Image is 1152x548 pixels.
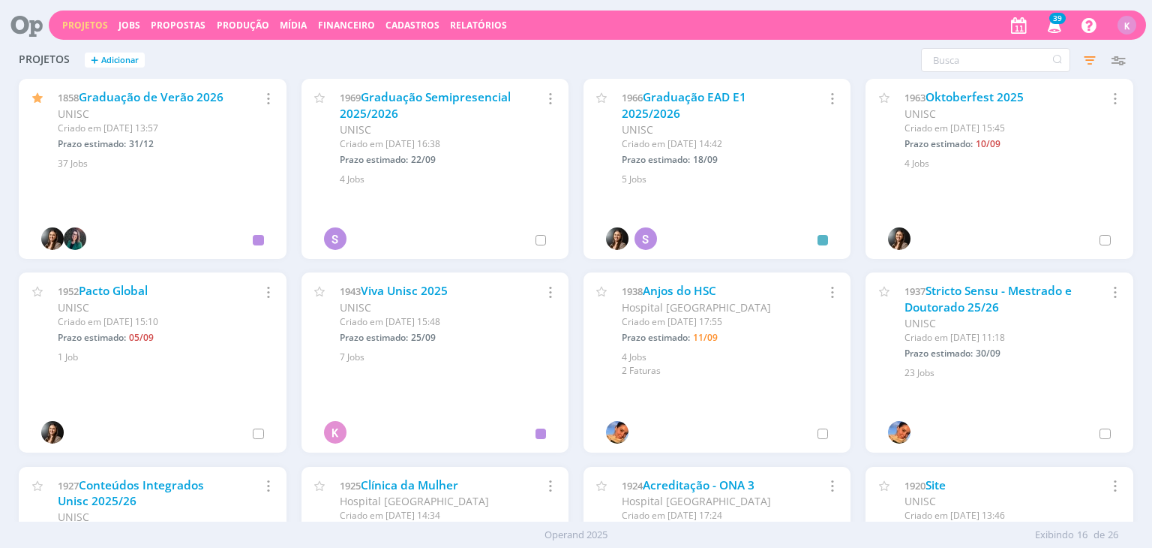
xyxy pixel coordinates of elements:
div: 37 Jobs [58,157,268,170]
a: Clínica da Mulher [361,477,458,493]
img: R [64,227,86,250]
button: +Adicionar [85,53,145,68]
span: 11/09 [693,331,718,344]
span: 1858 [58,91,79,104]
button: Financeiro [313,20,379,32]
div: Criado em [DATE] 15:45 [904,122,1081,135]
span: 26 [1108,528,1118,543]
div: Criado em [DATE] 13:46 [904,509,1081,522]
button: Projetos [58,20,112,32]
span: UNISC [622,122,653,137]
div: S [324,227,346,250]
span: 1969 [340,91,361,104]
span: Hospital [GEOGRAPHIC_DATA] [340,494,489,508]
span: 1943 [340,285,361,298]
div: 7 Jobs [340,351,550,364]
a: Stricto Sensu - Mestrado e Doutorado 25/26 [904,283,1072,315]
span: UNISC [340,300,371,315]
button: Relatórios [445,20,511,32]
span: Prazo estimado: [904,347,973,360]
span: 1952 [58,285,79,298]
a: Mídia [280,19,307,32]
div: Criado em [DATE] 15:48 [340,315,517,329]
a: Site [925,477,946,493]
div: Criado em [DATE] 15:10 [58,315,235,329]
div: K [1117,16,1136,35]
span: 1927 [58,479,79,492]
a: Graduação de Verão 2026 [79,89,223,105]
a: Oktoberfest 2025 [925,89,1024,105]
span: Prazo estimado: [904,137,973,150]
span: 1938 [622,285,643,298]
span: Prazo estimado: [622,331,690,344]
button: K [1117,12,1137,38]
span: UNISC [58,300,89,315]
a: Pacto Global [79,283,148,299]
span: UNISC [340,122,371,137]
span: Prazo estimado: [622,153,690,166]
div: Criado em [DATE] 17:55 [622,315,799,329]
span: UNISC [58,510,89,524]
div: S [634,227,657,250]
span: 05/09 [129,331,154,344]
span: 18/09 [693,153,718,166]
div: 5 Jobs [622,173,832,186]
span: Prazo estimado: [58,137,126,150]
span: + [91,53,98,68]
span: 10/09 [976,137,1000,150]
div: 4 Jobs [622,351,832,364]
div: 1 Job [58,351,268,364]
span: Prazo estimado: [340,331,408,344]
span: Prazo estimado: [340,153,408,166]
button: Jobs [114,20,145,32]
span: 22/09 [411,153,436,166]
div: Criado em [DATE] 16:38 [340,137,517,151]
span: 16 [1077,528,1087,543]
a: Projetos [62,19,108,32]
span: 1920 [904,479,925,492]
div: Criado em [DATE] 11:18 [904,331,1081,345]
button: Propostas [146,20,210,32]
span: 31/12 [129,137,154,150]
div: 4 Jobs [340,173,550,186]
span: 1966 [622,91,643,104]
button: Cadastros [381,20,444,32]
span: de [1093,528,1105,543]
span: 39 [1049,13,1066,24]
span: Adicionar [101,56,139,65]
button: Produção [212,20,274,32]
span: 1925 [340,479,361,492]
a: Anjos do HSC [643,283,716,299]
a: Jobs [118,19,140,32]
span: UNISC [904,494,936,508]
span: Exibindo [1035,528,1074,543]
span: 1924 [622,479,643,492]
div: K [324,421,346,444]
a: Graduação EAD E1 2025/2026 [622,89,746,122]
input: Busca [921,48,1070,72]
img: L [888,421,910,444]
a: Financeiro [318,19,375,32]
div: Criado em [DATE] 14:34 [340,509,517,522]
a: Relatórios [450,19,507,32]
span: 1937 [904,285,925,298]
img: B [606,227,628,250]
div: Criado em [DATE] 13:57 [58,122,235,135]
span: 1963 [904,91,925,104]
span: UNISC [904,316,936,330]
span: Hospital [GEOGRAPHIC_DATA] [622,494,771,508]
div: 2 Faturas [622,364,832,378]
img: L [606,421,628,444]
span: 25/09 [411,331,436,344]
a: Graduação Semipresencial 2025/2026 [340,89,511,122]
img: B [41,227,64,250]
span: Cadastros [385,19,439,32]
div: Criado em [DATE] 14:42 [622,137,799,151]
a: Conteúdos Integrados Unisc 2025/26 [58,477,204,510]
button: 39 [1038,12,1069,39]
div: Criado em [DATE] 17:24 [622,509,799,522]
span: UNISC [58,107,89,121]
a: Acreditação - ONA 3 [643,477,754,493]
a: Produção [217,19,269,32]
img: B [888,227,910,250]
